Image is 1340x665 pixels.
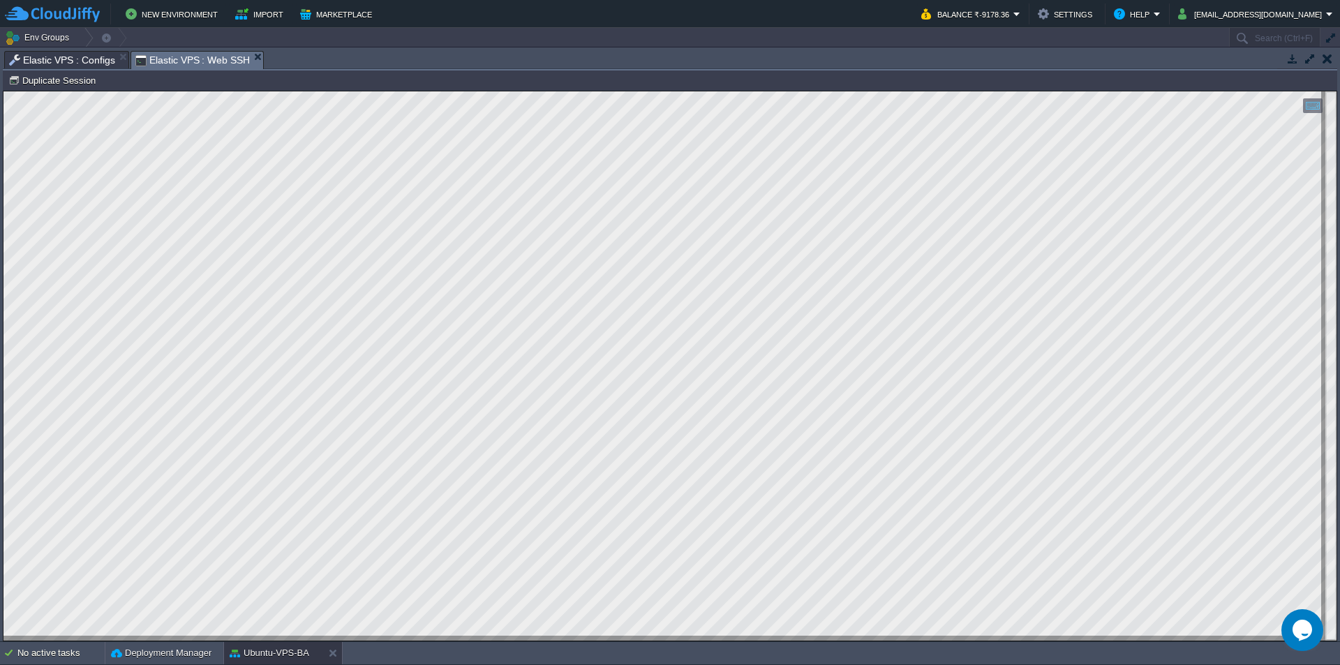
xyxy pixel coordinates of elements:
[9,52,115,68] span: Elastic VPS : Configs
[8,74,100,87] button: Duplicate Session
[135,52,251,69] span: Elastic VPS : Web SSH
[1114,6,1154,22] button: Help
[111,646,211,660] button: Deployment Manager
[1038,6,1096,22] button: Settings
[5,6,100,23] img: CloudJiffy
[235,6,288,22] button: Import
[17,642,105,664] div: No active tasks
[1178,6,1326,22] button: [EMAIL_ADDRESS][DOMAIN_NAME]
[230,646,309,660] button: Ubuntu-VPS-BA
[300,6,376,22] button: Marketplace
[126,6,222,22] button: New Environment
[921,6,1013,22] button: Balance ₹-9178.36
[5,28,74,47] button: Env Groups
[1281,609,1326,651] iframe: chat widget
